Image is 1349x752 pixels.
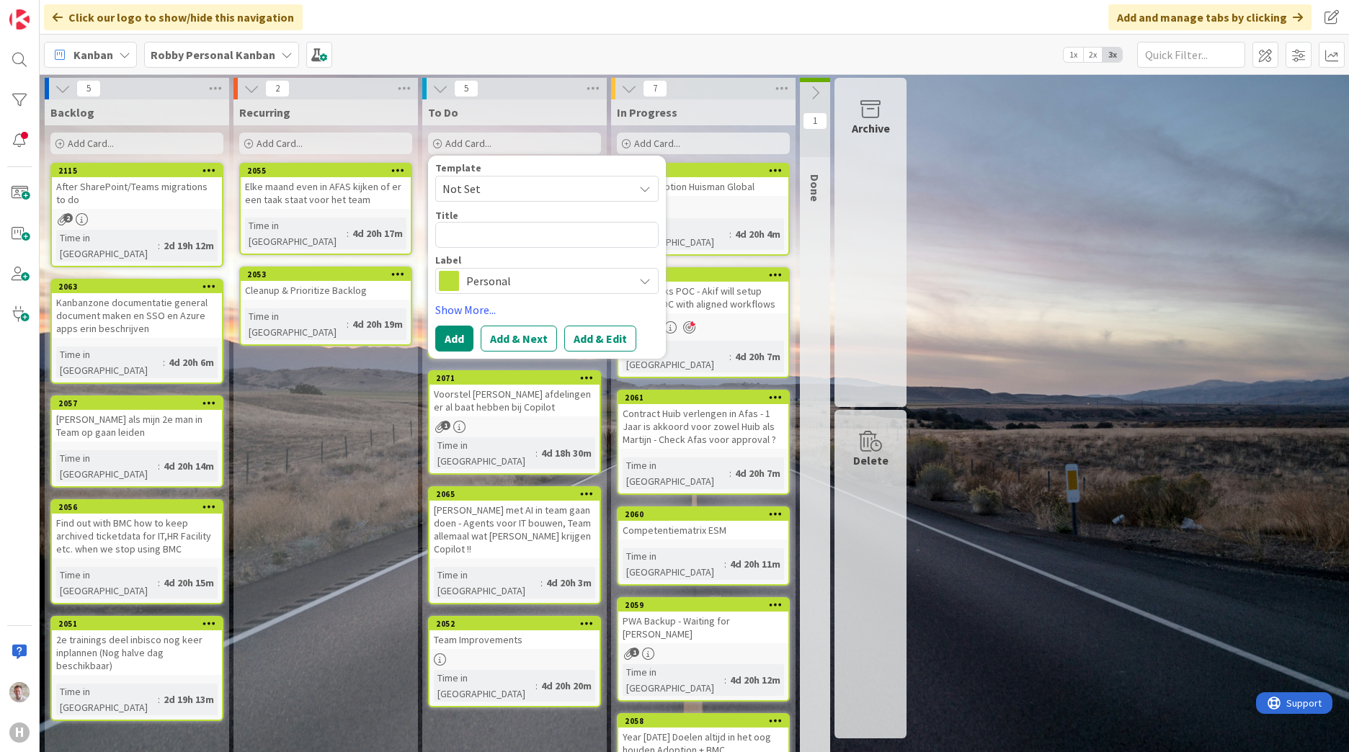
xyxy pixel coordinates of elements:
span: : [347,316,349,332]
div: 4d 20h 20m [538,678,595,694]
div: 2059 [625,600,788,610]
div: 2055 [241,164,411,177]
div: 2115 [52,164,222,177]
span: 7 [643,80,667,97]
span: To Do [428,105,458,120]
span: 5 [454,80,478,97]
span: Not Set [442,179,623,198]
div: Time in [GEOGRAPHIC_DATA] [245,218,347,249]
div: Time in [GEOGRAPHIC_DATA] [623,457,729,489]
div: Archive [852,120,890,137]
div: 2060 [625,509,788,519]
div: Team Improvements [429,630,600,649]
div: 2053Cleanup & Prioritize Backlog [241,268,411,300]
div: 2060Competentiematrix ESM [618,508,788,540]
div: 2062 [618,269,788,282]
div: 2061 [625,393,788,403]
button: Add & Next [481,326,557,352]
span: : [535,678,538,694]
div: 2053 [241,268,411,281]
div: 2060 [618,508,788,521]
span: 2x [1083,48,1103,62]
div: 4d 20h 14m [160,458,218,474]
div: Time in [GEOGRAPHIC_DATA] [623,218,729,250]
div: 4d 20h 3m [543,575,595,591]
div: 2062 [625,270,788,280]
span: 1 [441,421,450,430]
span: 1 [803,112,827,130]
div: 2055 [247,166,411,176]
div: Time in [GEOGRAPHIC_DATA] [623,664,724,696]
div: 2065 [429,488,600,501]
div: 20512e trainings deel inbisco nog keer inplannen (Nog halve dag beschikbaar) [52,617,222,675]
span: Add Card... [257,137,303,150]
div: 2062Freshworks POC - Akif will setup proper POC with aligned workflows [618,269,788,313]
span: : [729,349,731,364]
span: : [158,458,160,474]
span: 1 [630,648,639,657]
span: Backlog [50,105,94,120]
span: : [158,691,160,707]
div: [PERSON_NAME] als mijn 2e man in Team op gaan leiden [52,410,222,442]
div: Time in [GEOGRAPHIC_DATA] [56,450,158,482]
input: Quick Filter... [1137,42,1245,68]
div: Elke maand even in AFAS kijken of er een taak staat voor het team [241,177,411,209]
div: 4d 20h 17m [349,225,406,241]
span: 5 [76,80,101,97]
span: Add Card... [445,137,491,150]
div: PWA Backup - Waiting for [PERSON_NAME] [618,612,788,643]
img: Visit kanbanzone.com [9,9,30,30]
span: Support [30,2,66,19]
div: Time in [GEOGRAPHIC_DATA] [434,670,535,702]
div: 4d 20h 11m [726,556,784,572]
div: 2e trainings deel inbisco nog keer inplannen (Nog halve dag beschikbaar) [52,630,222,675]
div: Time in [GEOGRAPHIC_DATA] [623,548,724,580]
div: 2057[PERSON_NAME] als mijn 2e man in Team op gaan leiden [52,397,222,442]
div: 2056Find out with BMC how to keep archived ticketdata for IT,HR Facility etc. when we stop using BMC [52,501,222,558]
b: Robby Personal Kanban [151,48,275,62]
div: 2064 [625,166,788,176]
div: 2055Elke maand even in AFAS kijken of er een taak staat voor het team [241,164,411,209]
div: 2063Kanbanzone documentatie general document maken en SSO en Azure apps erin beschrijven [52,280,222,338]
div: 2059 [618,599,788,612]
div: 2058 [618,715,788,728]
a: Show More... [435,301,659,318]
div: [PERSON_NAME] met AI in team gaan doen - Agents voor IT bouwen, Team allemaal wat [PERSON_NAME] k... [429,501,600,558]
div: Time in [GEOGRAPHIC_DATA] [56,346,163,378]
span: : [158,238,160,254]
span: Add Card... [634,137,680,150]
div: Contract Huib verlengen in Afas - 1 Jaar is akkoord voor zowel Huib als Martijn - Check Afas voor... [618,404,788,449]
div: 2057 [52,397,222,410]
span: Kanban [74,46,113,63]
div: Delete [853,452,889,469]
div: 4d 20h 7m [731,349,784,364]
span: 3x [1103,48,1122,62]
div: 2056 [58,502,222,512]
div: 2064 [618,164,788,177]
span: : [535,445,538,461]
div: H [9,722,30,743]
div: Kanbanzone documentatie general document maken en SSO en Azure apps erin beschrijven [52,293,222,338]
div: Add and manage tabs by clicking [1108,4,1312,30]
div: 4d 20h 7m [731,465,784,481]
div: Freshworks POC - Akif will setup proper POC with aligned workflows [618,282,788,313]
span: In Progress [617,105,677,120]
div: 4d 20h 19m [349,316,406,332]
div: 4d 20h 15m [160,575,218,591]
div: 2071 [429,372,600,385]
span: Recurring [239,105,290,120]
span: Template [435,163,481,173]
div: Time in [GEOGRAPHIC_DATA] [623,341,729,372]
button: Add [435,326,473,352]
div: Time in [GEOGRAPHIC_DATA] [56,684,158,715]
div: 2071Voorstel [PERSON_NAME] afdelingen er al baat hebben bij Copilot [429,372,600,416]
div: 2063 [58,282,222,292]
span: Label [435,255,461,265]
div: After SharePoint/Teams migrations to do [52,177,222,209]
span: : [724,672,726,688]
div: 2065 [436,489,600,499]
div: Rd [618,318,788,336]
div: 2053 [247,269,411,279]
span: 2 [63,213,73,223]
div: 4d 20h 12m [726,672,784,688]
